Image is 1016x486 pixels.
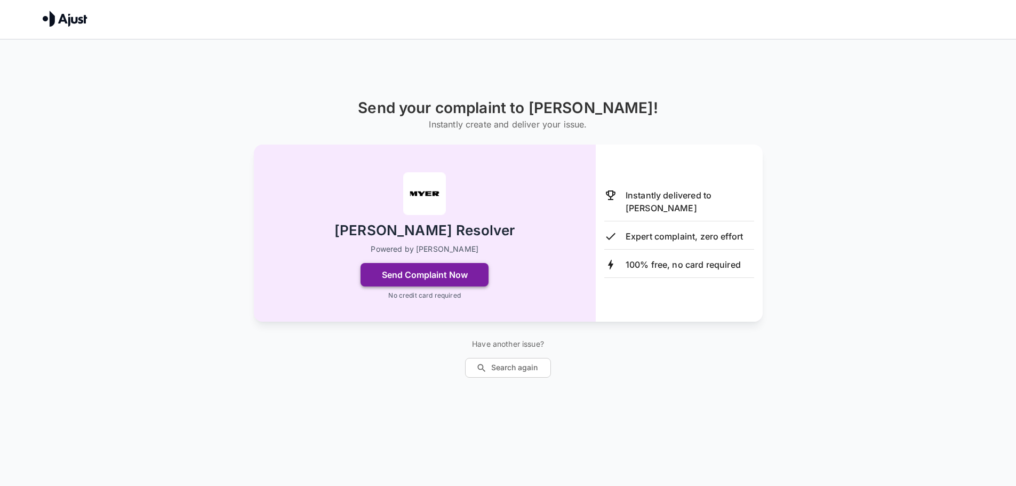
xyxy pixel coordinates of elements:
p: No credit card required [388,291,460,300]
p: Expert complaint, zero effort [626,230,743,243]
p: Powered by [PERSON_NAME] [371,244,478,254]
h1: Send your complaint to [PERSON_NAME]! [358,99,658,117]
button: Search again [465,358,551,378]
h6: Instantly create and deliver your issue. [358,117,658,132]
img: Ajust [43,11,87,27]
img: Myer [403,172,446,215]
p: Instantly delivered to [PERSON_NAME] [626,189,754,214]
p: 100% free, no card required [626,258,741,271]
h2: [PERSON_NAME] Resolver [334,221,515,240]
button: Send Complaint Now [361,263,489,286]
p: Have another issue? [465,339,551,349]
